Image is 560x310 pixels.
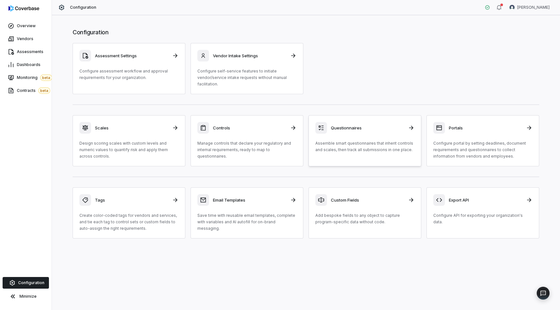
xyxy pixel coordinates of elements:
button: Minimize [3,290,49,303]
a: Monitoringbeta [1,72,50,83]
a: Export APIConfigure API for exporting your organization's data. [426,187,539,238]
a: Assessment SettingsConfigure assessment workflow and approval requirements for your organization. [73,43,185,94]
a: ControlsManage controls that declare your regulatory and internal requirements, ready to map to q... [191,115,303,166]
span: beta [38,87,50,94]
p: Manage controls that declare your regulatory and internal requirements, ready to map to questionn... [197,140,297,160]
p: Assemble smart questionnaires that inherit controls and scales, then track all submissions in one... [315,140,414,153]
a: Dashboards [1,59,50,71]
p: Save time with reusable email templates, complete with variables and AI autofill for on-brand mes... [197,212,297,232]
a: ScalesDesign scoring scales with custom levels and numeric values to quantify risk and apply them... [73,115,185,166]
h1: Configuration [73,28,539,37]
a: Vendor Intake SettingsConfigure self-service features to initiate vendor/service intake requests ... [191,43,303,94]
a: PortalsConfigure portal by setting deadlines, document requirements and questionnaires to collect... [426,115,539,166]
p: Configure portal by setting deadlines, document requirements and questionnaires to collect inform... [433,140,532,160]
h3: Assessment Settings [95,53,168,59]
span: Dashboards [17,62,41,67]
h3: Export API [449,197,522,203]
h3: Controls [213,125,286,131]
a: Custom FieldsAdd bespoke fields to any object to capture program-specific data without code. [309,187,421,238]
a: Overview [1,20,50,32]
img: Lili Jiang avatar [509,5,515,10]
span: Configuration [70,5,97,10]
p: Configure API for exporting your organization's data. [433,212,532,225]
span: Configuration [18,280,44,285]
p: Configure assessment workflow and approval requirements for your organization. [79,68,179,81]
a: Assessments [1,46,50,58]
p: Configure self-service features to initiate vendor/service intake requests without manual facilit... [197,68,297,87]
h3: Scales [95,125,168,131]
p: Design scoring scales with custom levels and numeric values to quantify risk and apply them acros... [79,140,179,160]
button: Lili Jiang avatar[PERSON_NAME] [506,3,554,12]
h3: Portals [449,125,522,131]
span: Vendors [17,36,33,41]
span: Assessments [17,49,43,54]
span: [PERSON_NAME] [517,5,550,10]
a: Email TemplatesSave time with reusable email templates, complete with variables and AI autofill f... [191,187,303,238]
h3: Vendor Intake Settings [213,53,286,59]
span: Contracts [17,87,50,94]
p: Add bespoke fields to any object to capture program-specific data without code. [315,212,414,225]
span: Overview [17,23,36,28]
span: Minimize [19,294,37,299]
a: Contractsbeta [1,85,50,96]
a: TagsCreate color-coded tags for vendors and services, and tie each tag to control sets or custom ... [73,187,185,238]
img: logo-D7KZi-bG.svg [8,5,39,12]
span: Monitoring [17,74,52,81]
p: Create color-coded tags for vendors and services, and tie each tag to control sets or custom fiel... [79,212,179,232]
h3: Custom Fields [331,197,404,203]
a: Vendors [1,33,50,45]
h3: Questionnaires [331,125,404,131]
h3: Tags [95,197,168,203]
h3: Email Templates [213,197,286,203]
a: Configuration [3,277,49,289]
a: QuestionnairesAssemble smart questionnaires that inherit controls and scales, then track all subm... [309,115,421,166]
span: beta [40,74,52,81]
